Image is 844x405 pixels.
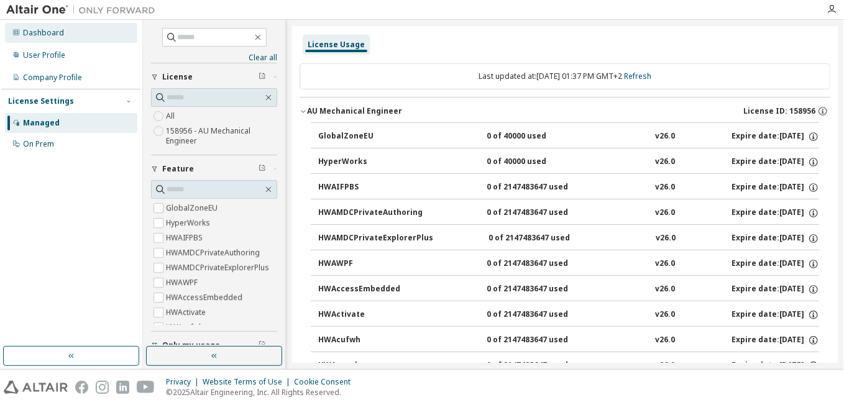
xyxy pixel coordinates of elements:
[732,258,819,270] div: Expire date: [DATE]
[318,182,430,193] div: HWAIFPBS
[318,157,430,168] div: HyperWorks
[318,233,433,244] div: HWAMDCPrivateExplorerPlus
[318,131,430,142] div: GlobalZoneEU
[166,260,272,275] label: HWAMDCPrivateExplorerPlus
[655,157,675,168] div: v26.0
[166,320,206,335] label: HWAcufwh
[655,131,675,142] div: v26.0
[655,258,675,270] div: v26.0
[151,155,277,183] button: Feature
[162,72,193,82] span: License
[318,225,819,252] button: HWAMDCPrivateExplorerPlus0 of 2147483647 usedv26.0Expire date:[DATE]
[23,28,64,38] div: Dashboard
[318,250,819,278] button: HWAWPF0 of 2147483647 usedv26.0Expire date:[DATE]
[308,40,365,50] div: License Usage
[732,335,819,346] div: Expire date: [DATE]
[166,124,277,148] label: 158956 - AU Mechanical Engineer
[166,230,205,245] label: HWAIFPBS
[487,207,599,219] div: 0 of 2147483647 used
[166,201,220,216] label: GlobalZoneEU
[259,72,266,82] span: Clear filter
[487,258,599,270] div: 0 of 2147483647 used
[137,381,155,394] img: youtube.svg
[259,164,266,174] span: Clear filter
[318,123,819,150] button: GlobalZoneEU0 of 40000 usedv26.0Expire date:[DATE]
[487,284,599,295] div: 0 of 2147483647 used
[318,309,430,321] div: HWActivate
[489,233,600,244] div: 0 of 2147483647 used
[732,360,819,371] div: Expire date: [DATE]
[656,233,676,244] div: v26.0
[166,275,200,290] label: HWAWPF
[732,233,819,244] div: Expire date: [DATE]
[318,335,430,346] div: HWAcufwh
[487,360,599,371] div: 0 of 2147483647 used
[23,118,60,128] div: Managed
[487,335,599,346] div: 0 of 2147483647 used
[318,148,819,176] button: HyperWorks0 of 40000 usedv26.0Expire date:[DATE]
[655,182,675,193] div: v26.0
[300,63,830,89] div: Last updated at: [DATE] 01:37 PM GMT+2
[6,4,162,16] img: Altair One
[318,207,430,219] div: HWAMDCPrivateAuthoring
[624,71,651,81] a: Refresh
[318,284,430,295] div: HWAccessEmbedded
[166,290,245,305] label: HWAccessEmbedded
[318,360,430,371] div: HWAcusolve
[318,352,819,380] button: HWAcusolve0 of 2147483647 usedv26.0Expire date:[DATE]
[655,335,675,346] div: v26.0
[151,63,277,91] button: License
[294,377,358,387] div: Cookie Consent
[259,340,266,350] span: Clear filter
[23,73,82,83] div: Company Profile
[318,301,819,329] button: HWActivate0 of 2147483647 usedv26.0Expire date:[DATE]
[166,305,208,320] label: HWActivate
[732,284,819,295] div: Expire date: [DATE]
[300,98,830,125] button: AU Mechanical EngineerLicense ID: 158956
[307,106,402,116] div: AU Mechanical Engineer
[166,216,213,230] label: HyperWorks
[151,332,277,359] button: Only my usage
[203,377,294,387] div: Website Terms of Use
[655,360,675,371] div: v26.0
[655,207,675,219] div: v26.0
[743,106,815,116] span: License ID: 158956
[318,276,819,303] button: HWAccessEmbedded0 of 2147483647 usedv26.0Expire date:[DATE]
[8,96,74,106] div: License Settings
[487,309,599,321] div: 0 of 2147483647 used
[75,381,88,394] img: facebook.svg
[318,199,819,227] button: HWAMDCPrivateAuthoring0 of 2147483647 usedv26.0Expire date:[DATE]
[23,50,65,60] div: User Profile
[318,258,430,270] div: HWAWPF
[732,157,819,168] div: Expire date: [DATE]
[318,174,819,201] button: HWAIFPBS0 of 2147483647 usedv26.0Expire date:[DATE]
[655,284,675,295] div: v26.0
[166,109,177,124] label: All
[732,131,819,142] div: Expire date: [DATE]
[166,245,262,260] label: HWAMDCPrivateAuthoring
[655,309,675,321] div: v26.0
[487,182,599,193] div: 0 of 2147483647 used
[151,53,277,63] a: Clear all
[487,157,599,168] div: 0 of 40000 used
[23,139,54,149] div: On Prem
[4,381,68,394] img: altair_logo.svg
[116,381,129,394] img: linkedin.svg
[162,340,220,350] span: Only my usage
[732,309,819,321] div: Expire date: [DATE]
[318,327,819,354] button: HWAcufwh0 of 2147483647 usedv26.0Expire date:[DATE]
[96,381,109,394] img: instagram.svg
[166,377,203,387] div: Privacy
[162,164,194,174] span: Feature
[732,207,819,219] div: Expire date: [DATE]
[487,131,599,142] div: 0 of 40000 used
[166,387,358,398] p: © 2025 Altair Engineering, Inc. All Rights Reserved.
[732,182,819,193] div: Expire date: [DATE]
